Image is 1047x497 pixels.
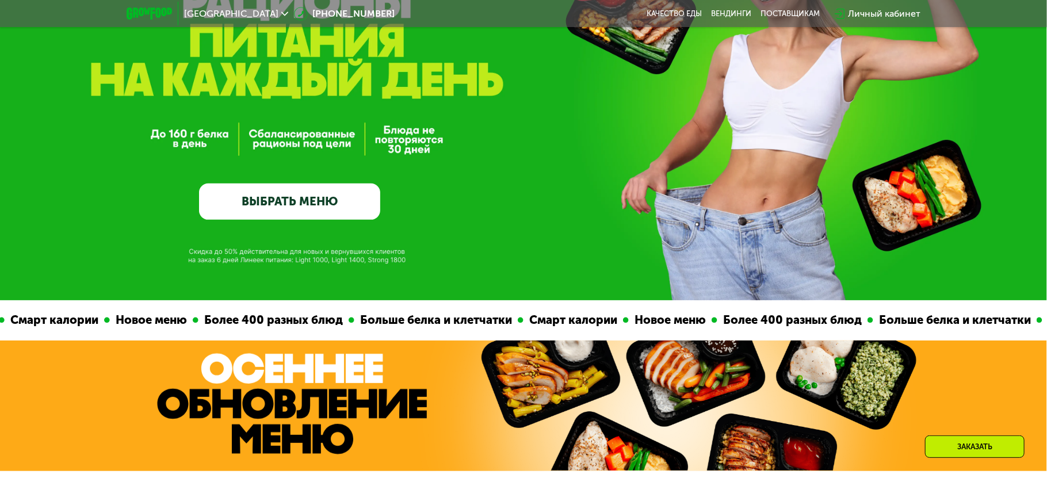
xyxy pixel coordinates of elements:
[848,7,920,21] div: Личный кабинет
[109,311,192,329] div: Новое меню
[4,311,104,329] div: Смарт калории
[717,311,867,329] div: Более 400 разных блюд
[199,183,380,220] a: ВЫБРАТЬ МЕНЮ
[523,311,622,329] div: Смарт калории
[184,9,278,18] span: [GEOGRAPHIC_DATA]
[711,9,751,18] a: Вендинги
[647,9,702,18] a: Качество еды
[628,311,711,329] div: Новое меню
[294,7,395,21] a: [PHONE_NUMBER]
[925,435,1025,458] div: Заказать
[873,311,1036,329] div: Больше белка и клетчатки
[198,311,348,329] div: Более 400 разных блюд
[761,9,820,18] div: поставщикам
[354,311,517,329] div: Больше белка и клетчатки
